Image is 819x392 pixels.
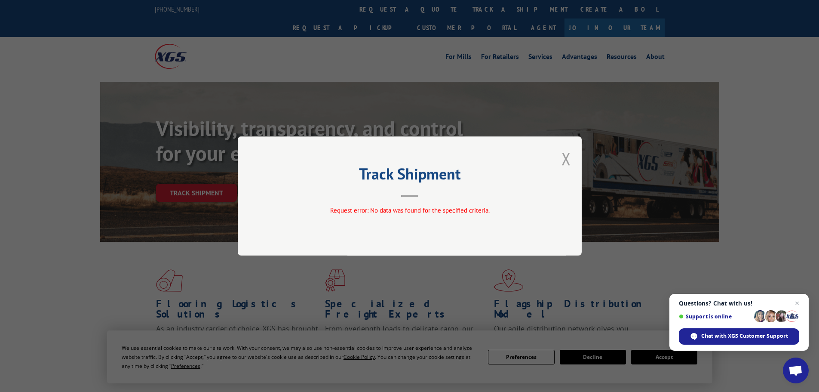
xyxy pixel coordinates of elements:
span: Questions? Chat with us! [679,300,799,307]
span: Close chat [792,298,802,309]
h2: Track Shipment [281,168,539,184]
button: Close modal [561,147,571,170]
span: Support is online [679,313,751,320]
span: Chat with XGS Customer Support [701,332,788,340]
span: Request error: No data was found for the specified criteria. [330,206,489,214]
div: Chat with XGS Customer Support [679,328,799,345]
div: Open chat [783,358,809,383]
